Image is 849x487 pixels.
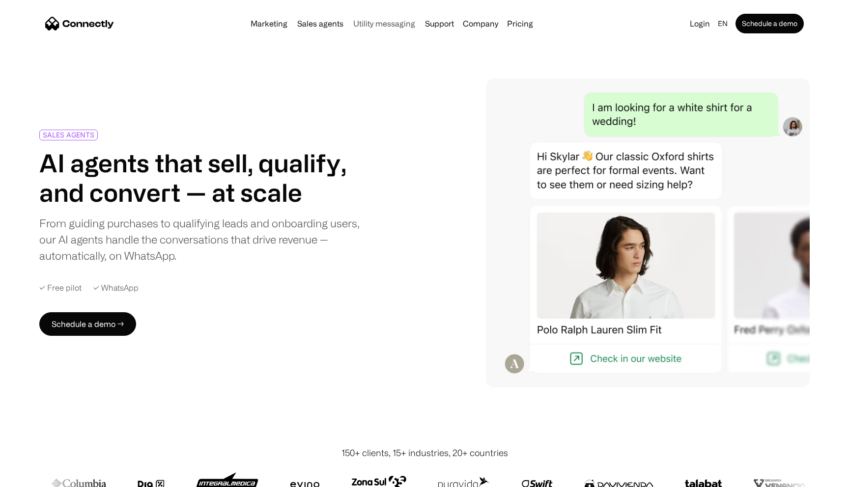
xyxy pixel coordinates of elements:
[45,16,114,31] a: home
[341,446,508,460] div: 150+ clients, 15+ industries, 20+ countries
[93,283,139,293] div: ✓ WhatsApp
[39,312,136,336] a: Schedule a demo →
[460,17,501,30] div: Company
[39,283,82,293] div: ✓ Free pilot
[503,20,537,27] a: Pricing
[39,215,362,264] div: From guiding purchases to qualifying leads and onboarding users, our AI agents handle the convers...
[293,20,347,27] a: Sales agents
[247,20,291,27] a: Marketing
[39,148,362,207] h1: AI agents that sell, qualify, and convert — at scale
[736,14,804,33] a: Schedule a demo
[686,17,714,30] a: Login
[718,17,728,30] div: en
[20,470,59,484] ul: Language list
[714,17,734,30] div: en
[10,469,59,484] aside: Language selected: English
[463,17,498,30] div: Company
[43,131,94,138] div: SALES AGENTS
[421,20,458,27] a: Support
[349,20,419,27] a: Utility messaging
